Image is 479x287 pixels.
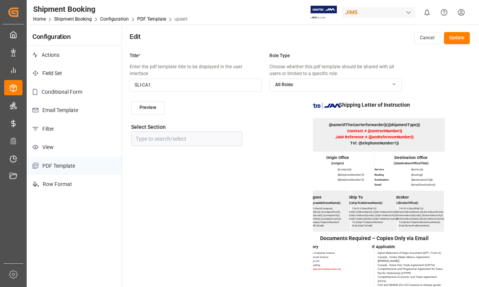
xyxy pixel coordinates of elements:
div: {{telephoneNumber1}} [338,172,374,177]
li: Comprehensive and Progressive Agreement for Trans-Pacific Partnership (CPTPP) [378,267,445,275]
li: Export Statement of Origin Document (GPT / Form A) [378,251,445,255]
li: Packing List [304,259,372,263]
button: Preview [131,101,165,115]
h1: Documents Required – Copies Only via Email [320,234,429,242]
h2: Origin Office [298,156,377,160]
span: {{billToEmail}} [311,224,324,227]
p: Choose whether this pdf template should be shared with all users or limited to a specific role. [269,64,402,77]
li: Canada - Korea Free Trade Agreement (CKFTA) [378,263,445,268]
h3: {{consigneeAddressName}} [302,201,352,205]
button: All Roles [269,79,402,92]
h2: Destination Office [372,156,451,160]
input: Enter title [130,79,262,92]
span: Tel: [399,221,402,223]
p: Filter [27,120,122,138]
h2: Broker [396,195,446,200]
h2: Ship To [349,195,399,200]
h2: {{nameOfTheCarrierforwarder}}({{shipmentType}}) [305,123,444,128]
button: JIMS [342,5,418,19]
span: - Courier shipment tracking number only [304,268,341,270]
p: Field Set [27,64,122,83]
li: Canada - Unites States Mexico Agreement ([PERSON_NAME]) [378,255,445,263]
span: Email: [399,224,404,227]
div: Tel [301,172,338,177]
span: {{consigneeName}}, {{consigneeStreet}}, {{consigneeZipcode}}, {{consigneeCity}}, {{consigneeState... [302,210,352,220]
span: Tel: [352,221,356,223]
div: {{destinationCity}} [411,177,448,182]
div: {{contacts}} [338,167,374,172]
h2: If Applicable [372,245,451,250]
span: {{taxIdShipTo}} [409,207,423,210]
h4: Configuration [27,24,122,46]
h3: {{origin}} [298,162,377,165]
span: {{brokerEmailDestination}} [405,224,429,227]
p: View [27,138,122,157]
a: PDF Template [137,16,166,22]
span: {{taxIdShipTo}} [362,207,376,210]
p: Email Template [27,101,122,120]
span: TAX ID # [399,207,408,210]
span: TAX ID # [352,207,361,210]
p: Actions [27,46,122,64]
span: All Roles [275,82,293,88]
li: Bill of Lading [304,263,372,268]
span: {{taxIdConsignee}} [315,207,333,210]
span: {{brokerTelephoneNumberDestination}} [403,221,440,223]
p: Conditional Form [27,83,122,101]
p: Enter the pdf template title to be displayed in the user interface [130,64,262,77]
div: {{routing}} [411,172,448,177]
span: Role Type [269,52,290,60]
li: Commercial Invoice [304,255,372,260]
h3: {{BrokerOffice}} [396,201,446,205]
div: {{service}} [411,167,448,172]
span: {{shipToAddressName}}, {{shipToAddressStreet}}, {{shipToAddressZipcode}}, {{shipToAddressCity}}, ... [349,210,399,220]
h2: Mandatory [298,245,377,250]
span: {{shipToEmail}} [358,224,372,227]
button: Help Center [436,4,453,21]
h2: JAM Reference # {{jamReferenceNumber}} [305,135,444,140]
h2: Tel: {{telephoneNumber1}} [305,141,444,146]
div: Shipment Booking [33,3,187,15]
button: Update [444,32,470,44]
p: Select Section [131,122,242,132]
h4: Edit [130,32,140,42]
div: {{emailDestination}} [411,183,448,188]
span: {{consigneeTelephoneNumber}} [309,221,339,223]
div: JIMS [342,7,415,18]
h3: {{shipToAddressName}} [349,201,399,205]
a: Home [33,16,46,22]
span: Title [130,52,138,60]
h1: Shipping Letter of Instruction [335,101,413,109]
div: {{telephoneNumber1}} [338,177,374,182]
div: Service [375,167,411,172]
input: Type to search/select [131,131,242,146]
a: Configuration [100,16,129,22]
p: PDF Template [27,157,122,175]
span: {{brokerAddressName}}, {{brokerAddressStreet}}, {{brokerAddressZipcode}}, {{brokerAddressCity}}, ... [396,210,446,220]
div: Contact [301,167,338,172]
span: {{shipToTelephoneNumber}} [356,221,383,223]
p: Row Format [27,175,122,194]
img: Exertis%20JAM%20-%20Email%20Logo.jpg_1722504956.jpg [311,6,337,19]
span: Email: [352,224,357,227]
h2: Contract # {{contractNumber}} [305,129,444,134]
li: Comprehensive Economic and Trade Agreement (CETA) [378,275,445,283]
button: Cancel [414,32,440,44]
div: Destination [375,177,411,182]
div: Routing [375,172,411,177]
h3: {{destinationOfficeTitle}} [372,162,451,165]
h2: Consignee [302,195,352,200]
div: Email [375,183,411,188]
button: show 0 new notifications [418,4,436,21]
div: Email [301,177,338,182]
img: Logo [301,103,341,109]
a: Shipment Booking [54,16,92,22]
li: Canada Customs Invoice [304,251,372,255]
